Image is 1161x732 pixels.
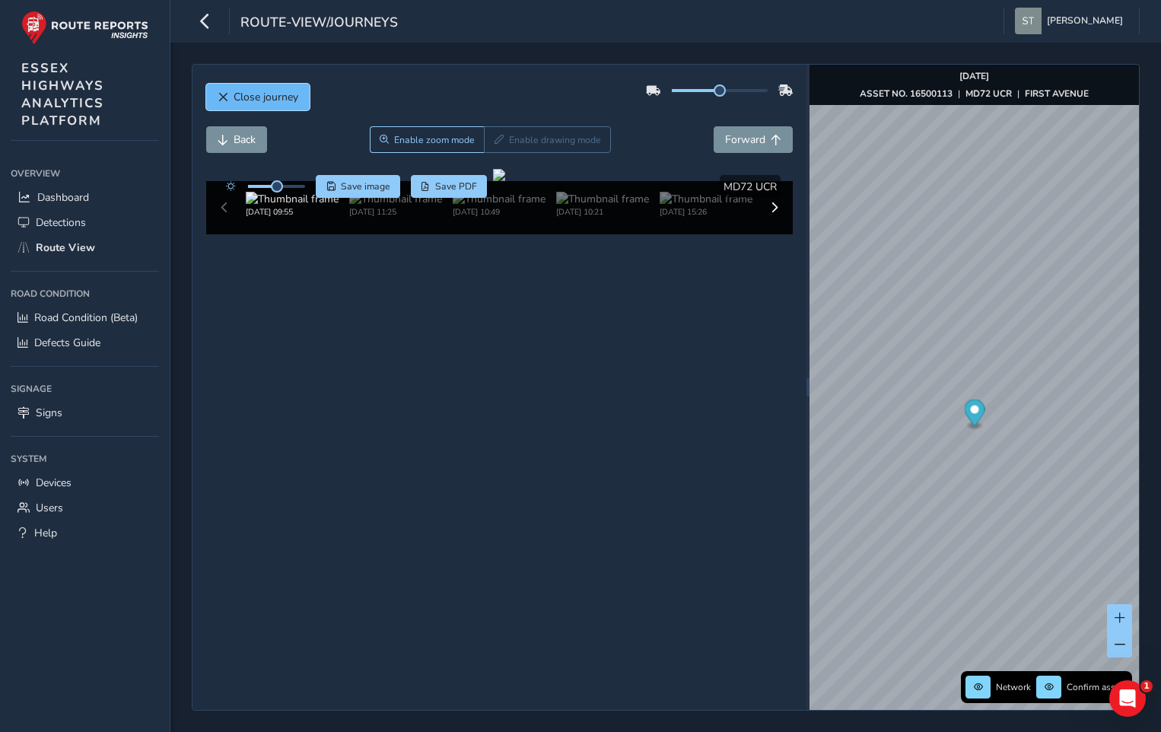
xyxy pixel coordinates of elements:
div: [DATE] 10:49 [453,206,546,218]
span: Save PDF [435,180,477,193]
span: Devices [36,476,72,490]
button: Back [206,126,267,153]
a: Route View [11,235,159,260]
span: ESSEX HIGHWAYS ANALYTICS PLATFORM [21,59,104,129]
div: [DATE] 09:55 [246,206,339,218]
span: Confirm assets [1067,681,1128,693]
a: Signs [11,400,159,425]
div: Road Condition [11,282,159,305]
span: Users [36,501,63,515]
span: [PERSON_NAME] [1047,8,1123,34]
img: Thumbnail frame [556,192,649,206]
span: Detections [36,215,86,230]
a: Road Condition (Beta) [11,305,159,330]
img: Thumbnail frame [660,192,752,206]
span: Help [34,526,57,540]
div: Map marker [964,399,984,431]
button: [PERSON_NAME] [1015,8,1128,34]
strong: FIRST AVENUE [1025,88,1089,100]
span: Save image [341,180,390,193]
span: Enable zoom mode [394,134,475,146]
img: Thumbnail frame [349,192,442,206]
span: Signs [36,406,62,420]
div: Signage [11,377,159,400]
strong: MD72 UCR [965,88,1012,100]
div: Overview [11,162,159,185]
span: Dashboard [37,190,89,205]
span: Defects Guide [34,336,100,350]
span: Route View [36,240,95,255]
strong: [DATE] [959,70,989,82]
img: Thumbnail frame [453,192,546,206]
button: Forward [714,126,793,153]
img: diamond-layout [1015,8,1042,34]
span: MD72 UCR [724,180,777,194]
button: Close journey [206,84,310,110]
div: System [11,447,159,470]
span: 1 [1140,680,1153,692]
a: Help [11,520,159,546]
strong: ASSET NO. 16500113 [860,88,953,100]
button: Save [316,175,400,198]
a: Devices [11,470,159,495]
img: Thumbnail frame [246,192,339,206]
div: [DATE] 10:21 [556,206,649,218]
a: Defects Guide [11,330,159,355]
span: Forward [725,132,765,147]
button: PDF [411,175,488,198]
span: Network [996,681,1031,693]
div: [DATE] 15:26 [660,206,752,218]
span: route-view/journeys [240,13,398,34]
a: Users [11,495,159,520]
span: Close journey [234,90,298,104]
div: [DATE] 11:25 [349,206,442,218]
button: Zoom [370,126,485,153]
a: Detections [11,210,159,235]
a: Dashboard [11,185,159,210]
iframe: Intercom live chat [1109,680,1146,717]
img: rr logo [21,11,148,45]
span: Back [234,132,256,147]
div: | | [860,88,1089,100]
span: Road Condition (Beta) [34,310,138,325]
